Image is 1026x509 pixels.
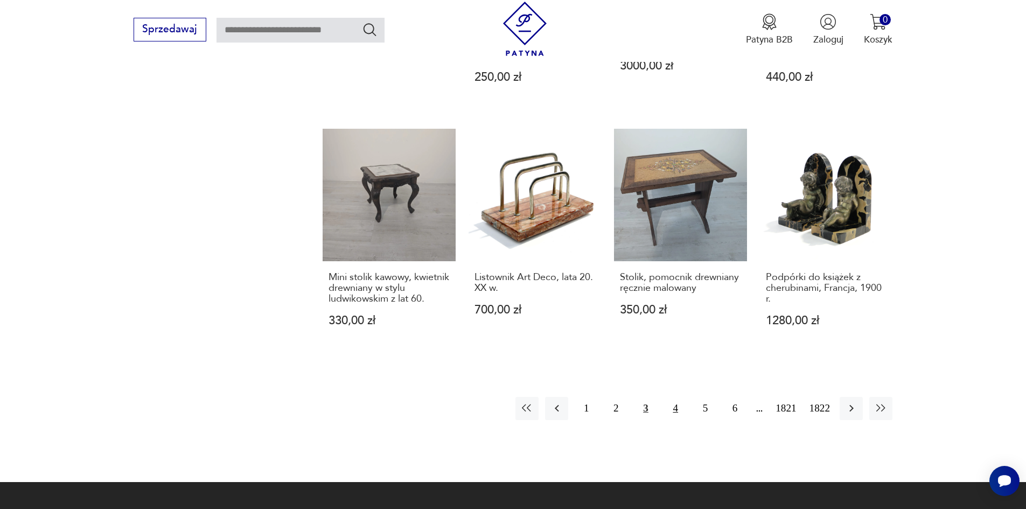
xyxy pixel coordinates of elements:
div: 0 [880,14,891,25]
button: 4 [664,397,687,420]
a: Mini stolik kawowy, kwietnik drewniany w stylu ludwikowskim z lat 60.Mini stolik kawowy, kwietnik... [323,129,456,352]
p: 1280,00 zł [766,315,887,326]
button: Zaloguj [813,13,843,46]
a: Podpórki do książek z cherubinami, Francja, 1900 r.Podpórki do książek z cherubinami, Francja, 19... [760,129,893,352]
img: Ikonka użytkownika [820,13,836,30]
a: Listownik Art Deco, lata 20. XX w.Listownik Art Deco, lata 20. XX w.700,00 zł [469,129,602,352]
button: 3 [634,397,657,420]
img: Patyna - sklep z meblami i dekoracjami vintage [498,2,552,56]
h3: Mini stolik kawowy, kwietnik drewniany w stylu ludwikowskim z lat 60. [329,272,450,305]
button: Szukaj [362,22,378,37]
p: 350,00 zł [620,304,741,316]
h3: Stolik, pomocnik drewniany ręcznie malowany [620,272,741,294]
iframe: Smartsupp widget button [989,466,1020,496]
p: Patyna B2B [746,33,793,46]
p: Zaloguj [813,33,843,46]
p: 3000,00 zł [620,60,741,72]
button: 2 [604,397,627,420]
h3: Podpórki do książek z cherubinami, Francja, 1900 r. [766,272,887,305]
button: Patyna B2B [746,13,793,46]
img: Ikona medalu [761,13,778,30]
button: 5 [694,397,717,420]
button: 1821 [772,397,799,420]
p: 700,00 zł [474,304,596,316]
a: Sprzedawaj [134,26,206,34]
a: Ikona medaluPatyna B2B [746,13,793,46]
button: 1822 [806,397,833,420]
button: 1 [575,397,598,420]
p: 250,00 zł [474,72,596,83]
button: 6 [723,397,746,420]
button: Sprzedawaj [134,18,206,41]
img: Ikona koszyka [870,13,887,30]
h3: Listownik Art Deco, lata 20. XX w. [474,272,596,294]
button: 0Koszyk [864,13,892,46]
a: Stolik, pomocnik drewniany ręcznie malowanyStolik, pomocnik drewniany ręcznie malowany350,00 zł [614,129,747,352]
p: Koszyk [864,33,892,46]
p: 440,00 zł [766,72,887,83]
p: 330,00 zł [329,315,450,326]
